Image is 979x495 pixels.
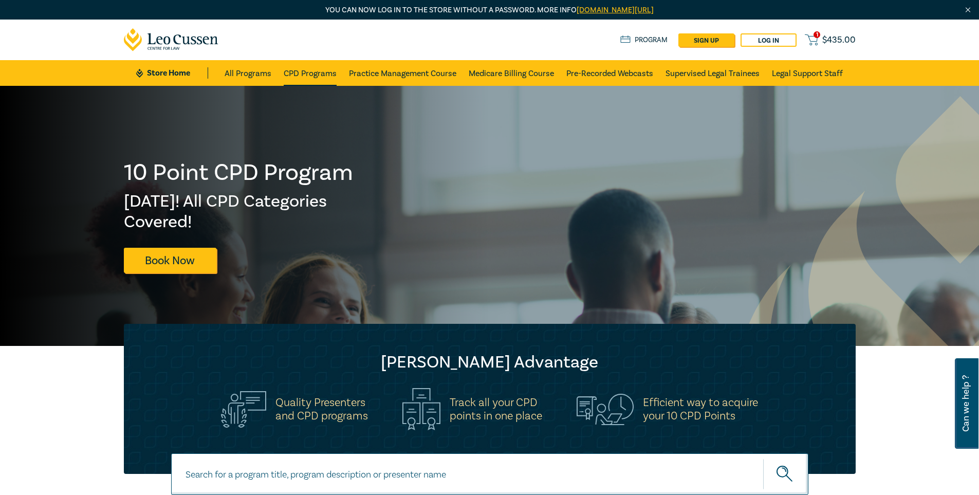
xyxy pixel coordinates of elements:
a: Pre-Recorded Webcasts [566,60,653,86]
h5: Efficient way to acquire your 10 CPD Points [643,396,758,423]
a: Log in [741,33,797,47]
input: Search for a program title, program description or presenter name [171,453,808,495]
h5: Track all your CPD points in one place [450,396,542,423]
p: You can now log in to the store without a password. More info [124,5,856,16]
a: Book Now [124,248,216,273]
a: Program [620,34,668,46]
a: sign up [678,33,734,47]
img: Close [964,6,972,14]
h1: 10 Point CPD Program [124,159,354,186]
h5: Quality Presenters and CPD programs [275,396,368,423]
span: $ 435.00 [822,34,856,46]
a: Store Home [136,67,208,79]
a: Legal Support Staff [772,60,843,86]
span: Can we help ? [961,364,971,443]
a: Practice Management Course [349,60,456,86]
h2: [PERSON_NAME] Advantage [144,352,835,373]
a: [DOMAIN_NAME][URL] [577,5,654,15]
img: Efficient way to acquire<br>your 10 CPD Points [577,394,634,425]
a: Supervised Legal Trainees [666,60,760,86]
img: Quality Presenters<br>and CPD programs [221,391,266,428]
a: CPD Programs [284,60,337,86]
a: Medicare Billing Course [469,60,554,86]
img: Track all your CPD<br>points in one place [402,388,440,430]
a: All Programs [225,60,271,86]
span: 1 [814,31,820,38]
h2: [DATE]! All CPD Categories Covered! [124,191,354,232]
